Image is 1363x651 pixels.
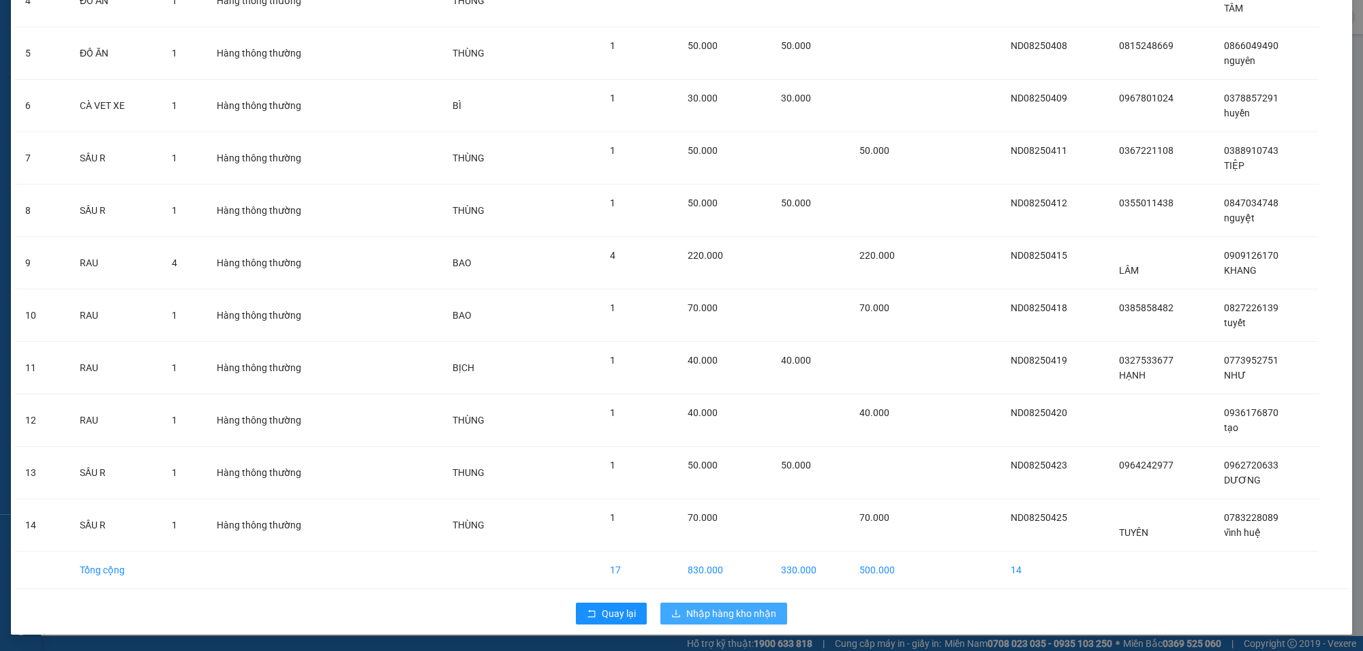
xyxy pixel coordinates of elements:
[69,27,161,80] td: ĐỒ ĂN
[1011,145,1067,156] span: ND08250411
[69,132,161,185] td: SẦU R
[172,48,177,59] span: 1
[688,145,718,156] span: 50.000
[576,603,647,624] button: rollbackQuay lại
[453,100,461,111] span: BÌ
[1119,197,1174,208] span: 0355011438
[1224,407,1278,418] span: 0936176870
[1119,527,1148,538] span: TUYÊN
[69,342,161,394] td: RAU
[610,512,615,523] span: 1
[172,100,177,111] span: 1
[781,460,811,471] span: 50.000
[688,40,718,51] span: 50.000
[69,447,161,499] td: SẦU R
[453,48,485,59] span: THÙNG
[14,342,69,394] td: 11
[688,302,718,313] span: 70.000
[206,394,352,447] td: Hàng thông thường
[206,237,352,289] td: Hàng thông thường
[1011,302,1067,313] span: ND08250418
[599,552,677,589] td: 17
[69,499,161,552] td: SẦU R
[660,603,787,624] button: downloadNhập hàng kho nhận
[206,132,352,185] td: Hàng thông thường
[172,205,177,216] span: 1
[688,93,718,104] span: 30.000
[206,289,352,342] td: Hàng thông thường
[69,289,161,342] td: RAU
[781,355,811,366] span: 40.000
[14,289,69,342] td: 10
[14,394,69,447] td: 12
[1011,93,1067,104] span: ND08250409
[781,93,811,104] span: 30.000
[686,606,776,621] span: Nhập hàng kho nhận
[1119,355,1174,366] span: 0327533677
[206,342,352,394] td: Hàng thông thường
[172,467,177,478] span: 1
[172,257,177,268] span: 4
[1000,552,1108,589] td: 14
[69,394,161,447] td: RAU
[1224,370,1246,381] span: NHƯ
[206,27,352,80] td: Hàng thông thường
[781,197,811,208] span: 50.000
[1224,512,1278,523] span: 0783228089
[1011,355,1067,366] span: ND08250419
[671,609,681,620] span: download
[1224,40,1278,51] span: 0866049490
[1011,197,1067,208] span: ND08250412
[859,407,889,418] span: 40.000
[1224,302,1278,313] span: 0827226139
[1224,145,1278,156] span: 0388910743
[172,153,177,163] span: 1
[688,355,718,366] span: 40.000
[688,250,723,261] span: 220.000
[610,302,615,313] span: 1
[1224,317,1246,328] span: tuyết
[781,40,811,51] span: 50.000
[14,27,69,80] td: 5
[610,197,615,208] span: 1
[610,460,615,471] span: 1
[859,250,895,261] span: 220.000
[69,237,161,289] td: RAU
[453,362,474,373] span: BỊCH
[1119,370,1146,381] span: HẠNH
[859,302,889,313] span: 70.000
[453,467,485,478] span: THUNG
[848,552,928,589] td: 500.000
[859,512,889,523] span: 70.000
[1119,93,1174,104] span: 0967801024
[688,407,718,418] span: 40.000
[14,499,69,552] td: 14
[206,499,352,552] td: Hàng thông thường
[69,80,161,132] td: CÀ VET XE
[206,447,352,499] td: Hàng thông thường
[1119,145,1174,156] span: 0367221108
[1224,93,1278,104] span: 0378857291
[688,460,718,471] span: 50.000
[14,237,69,289] td: 9
[1224,527,1261,538] span: vĩnh huệ
[1011,407,1067,418] span: ND08250420
[453,520,485,530] span: THÙNG
[1224,265,1257,276] span: KHANG
[69,552,161,589] td: Tổng cộng
[610,355,615,366] span: 1
[69,185,161,237] td: SẦU R
[1011,460,1067,471] span: ND08250423
[453,257,472,268] span: BAO
[677,552,770,589] td: 830.000
[602,606,636,621] span: Quay lại
[610,93,615,104] span: 1
[610,407,615,418] span: 1
[14,185,69,237] td: 8
[453,205,485,216] span: THÙNG
[1011,512,1067,523] span: ND08250425
[1224,422,1238,433] span: tạo
[453,310,472,321] span: BAO
[1011,40,1067,51] span: ND08250408
[206,80,352,132] td: Hàng thông thường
